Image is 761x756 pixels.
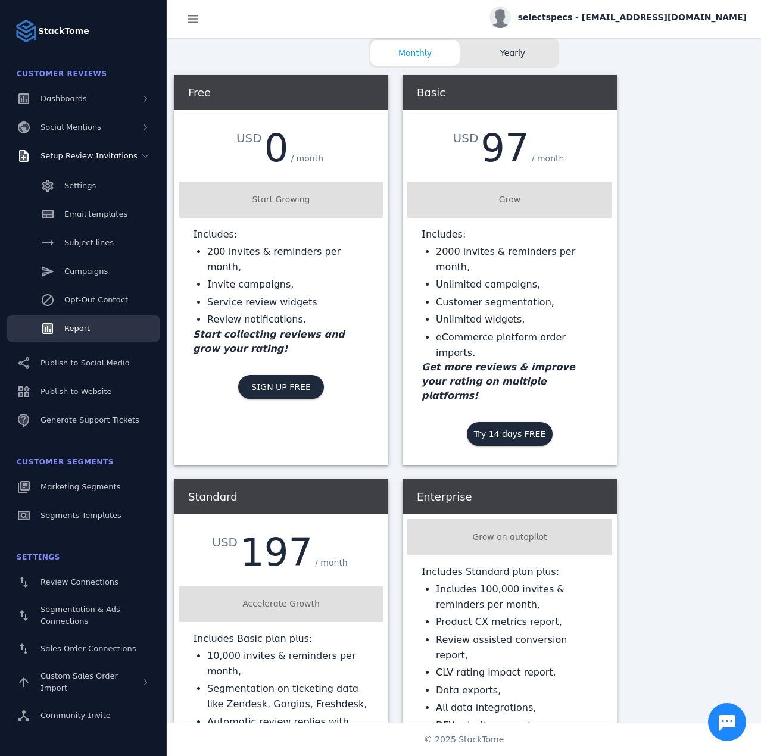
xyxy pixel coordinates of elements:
span: Marketing Segments [40,482,120,491]
a: Email templates [7,201,160,227]
li: 200 invites & reminders per month, [207,244,369,274]
span: Segments Templates [40,511,121,520]
span: Settings [64,181,96,190]
span: Review Connections [40,577,118,586]
span: Report [64,324,90,333]
li: Review assisted conversion report, [436,632,598,663]
span: Free [188,86,211,99]
span: Community Invite [40,711,111,720]
span: Standard [188,491,238,503]
span: Publish to Website [40,387,111,396]
div: Grow on autopilot [412,531,607,543]
li: Segmentation on ticketing data like Zendesk, Gorgias, Freshdesk, [207,681,369,711]
button: selectspecs - [EMAIL_ADDRESS][DOMAIN_NAME] [489,7,747,28]
li: Automatic review replies with ChatGPT AI, [207,714,369,745]
div: USD [453,129,481,147]
em: Start collecting reviews and grow your rating! [193,329,345,354]
li: Product CX metrics report, [436,614,598,630]
span: Campaigns [64,267,108,276]
strong: StackTome [38,25,89,38]
a: Sales Order Connections [7,636,160,662]
em: Get more reviews & improve your rating on multiple platforms! [422,361,575,401]
div: / month [529,150,567,167]
li: Service review widgets [207,295,369,310]
span: Email templates [64,210,127,218]
a: Opt-Out Contact [7,287,160,313]
img: Logo image [14,19,38,43]
span: Yearly [468,47,557,60]
span: Opt-Out Contact [64,295,128,304]
img: profile.jpg [489,7,511,28]
span: Settings [17,553,60,561]
a: Review Connections [7,569,160,595]
span: Monthly [370,47,460,60]
div: Start Growing [183,193,379,206]
span: © 2025 StackTome [424,733,504,746]
div: 0 [264,129,289,167]
span: Generate Support Tickets [40,416,139,424]
span: Social Mentions [40,123,101,132]
span: Custom Sales Order Import [40,671,118,692]
span: Segmentation & Ads Connections [40,605,120,626]
span: Sales Order Connections [40,644,136,653]
li: Review notifications. [207,312,369,327]
li: 10,000 invites & reminders per month, [207,648,369,679]
li: Invite campaigns, [207,277,369,292]
span: Dashboards [40,94,87,103]
a: Publish to Social Media [7,350,160,376]
li: Data exports, [436,683,598,698]
span: Setup Review Invitations [40,151,138,160]
div: 97 [481,129,529,167]
div: / month [313,554,350,571]
span: Enterprise [417,491,472,503]
div: Accelerate Growth [183,598,379,610]
p: Includes Standard plan plus: [422,565,598,579]
a: Segments Templates [7,502,160,529]
li: DFY priority support. [436,718,598,733]
button: Try 14 days FREE [467,422,553,446]
span: SIGN UP FREE [251,383,310,391]
li: CLV rating impact report, [436,665,598,680]
a: Settings [7,173,160,199]
a: Subject lines [7,230,160,256]
li: Customer segmentation, [436,295,598,310]
span: Basic [417,86,445,99]
a: Generate Support Tickets [7,407,160,433]
p: Includes: [422,227,598,242]
span: selectspecs - [EMAIL_ADDRESS][DOMAIN_NAME] [518,11,747,24]
div: / month [288,150,326,167]
li: 2000 invites & reminders per month, [436,244,598,274]
span: Customer Segments [17,458,114,466]
button: SIGN UP FREE [238,375,324,399]
a: Marketing Segments [7,474,160,500]
p: Includes Basic plan plus: [193,632,369,646]
a: Report [7,315,160,342]
a: Campaigns [7,258,160,285]
span: Customer Reviews [17,70,107,78]
div: USD [212,533,240,551]
li: eCommerce platform order imports. [436,330,598,360]
li: Includes 100,000 invites & reminders per month, [436,582,598,612]
div: 197 [240,533,313,571]
a: Publish to Website [7,379,160,405]
span: Subject lines [64,238,114,247]
a: Community Invite [7,702,160,729]
li: All data integrations, [436,700,598,716]
p: Includes: [193,227,369,242]
span: Publish to Social Media [40,358,130,367]
li: Unlimited campaigns, [436,277,598,292]
li: Unlimited widgets, [436,312,598,327]
div: Grow [412,193,607,206]
div: USD [236,129,264,147]
span: Try 14 days FREE [474,430,546,438]
a: Segmentation & Ads Connections [7,598,160,633]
